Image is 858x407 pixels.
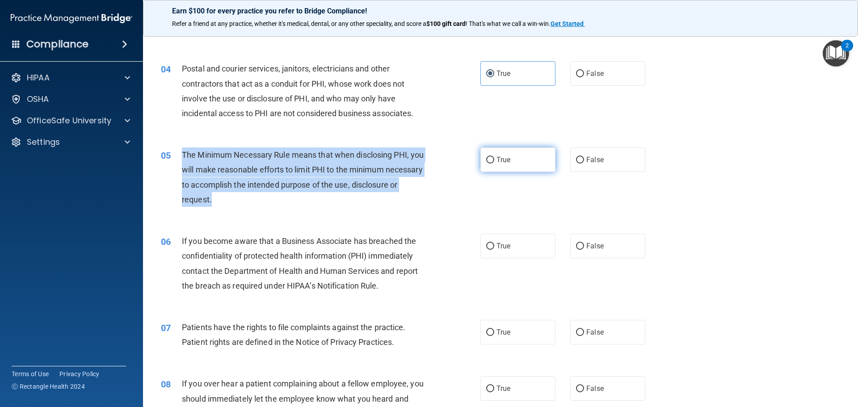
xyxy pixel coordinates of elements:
[486,329,494,336] input: True
[11,9,132,27] img: PMB logo
[486,386,494,392] input: True
[496,328,510,336] span: True
[586,328,604,336] span: False
[11,94,130,105] a: OSHA
[11,137,130,147] a: Settings
[486,157,494,164] input: True
[496,69,510,78] span: True
[823,40,849,67] button: Open Resource Center, 2 new notifications
[27,94,49,105] p: OSHA
[172,7,829,15] p: Earn $100 for every practice you refer to Bridge Compliance!
[12,369,49,378] a: Terms of Use
[161,236,171,247] span: 06
[59,369,100,378] a: Privacy Policy
[172,20,426,27] span: Refer a friend at any practice, whether it's medical, dental, or any other speciality, and score a
[576,71,584,77] input: False
[586,155,604,164] span: False
[182,150,424,204] span: The Minimum Necessary Rule means that when disclosing PHI, you will make reasonable efforts to li...
[496,242,510,250] span: True
[551,20,585,27] a: Get Started
[161,323,171,333] span: 07
[182,64,413,118] span: Postal and courier services, janitors, electricians and other contractors that act as a conduit f...
[182,236,418,290] span: If you become aware that a Business Associate has breached the confidentiality of protected healt...
[576,329,584,336] input: False
[161,64,171,75] span: 04
[466,20,551,27] span: ! That's what we call a win-win.
[486,71,494,77] input: True
[182,323,406,347] span: Patients have the rights to file complaints against the practice. Patient rights are defined in t...
[27,115,111,126] p: OfficeSafe University
[576,386,584,392] input: False
[27,137,60,147] p: Settings
[586,69,604,78] span: False
[576,157,584,164] input: False
[586,242,604,250] span: False
[11,115,130,126] a: OfficeSafe University
[12,382,85,391] span: Ⓒ Rectangle Health 2024
[576,243,584,250] input: False
[161,150,171,161] span: 05
[496,155,510,164] span: True
[11,72,130,83] a: HIPAA
[27,72,50,83] p: HIPAA
[586,384,604,393] span: False
[486,243,494,250] input: True
[845,46,849,57] div: 2
[161,379,171,390] span: 08
[496,384,510,393] span: True
[426,20,466,27] strong: $100 gift card
[551,20,584,27] strong: Get Started
[26,38,88,50] h4: Compliance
